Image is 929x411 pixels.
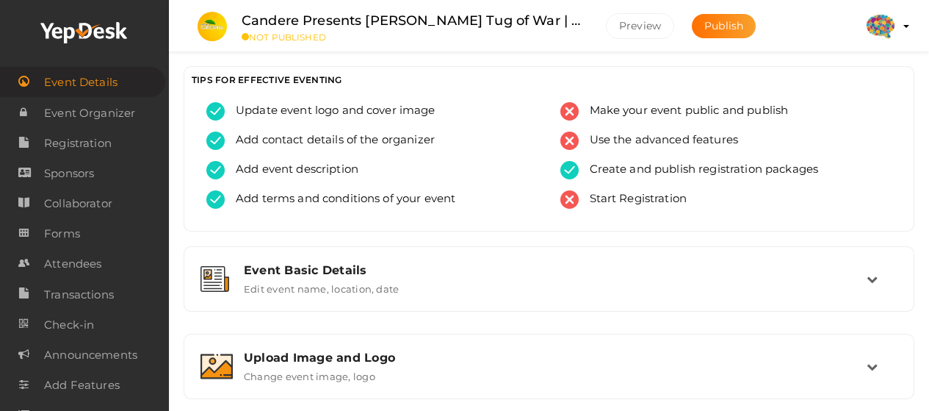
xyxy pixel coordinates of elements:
span: Create and publish registration packages [579,161,819,179]
span: Add Features [44,371,120,400]
span: Event Organizer [44,99,135,128]
span: Add terms and conditions of your event [225,190,455,209]
span: Add event description [225,161,358,179]
a: Upload Image and Logo Change event image, logo [192,371,906,385]
span: Transactions [44,280,114,310]
img: 0C2H5NAW_small.jpeg [198,12,227,41]
img: tick-success.svg [206,102,225,121]
span: Make your event public and publish [579,102,789,121]
span: Use the advanced features [579,132,739,150]
span: Event Details [44,68,118,97]
label: Change event image, logo [244,365,375,382]
div: Upload Image and Logo [244,351,867,365]
img: error.svg [560,102,579,121]
div: Event Basic Details [244,263,867,277]
img: error.svg [560,190,579,209]
button: Publish [692,14,756,38]
label: Candere Presents [PERSON_NAME] Tug of War | Registration [242,10,584,32]
span: Collaborator [44,189,112,218]
span: Forms [44,219,80,249]
img: image.svg [200,354,233,379]
span: Start Registration [579,190,687,209]
small: NOT PUBLISHED [242,32,584,43]
span: Add contact details of the organizer [225,132,435,150]
img: tick-success.svg [206,161,225,179]
span: Publish [704,19,743,32]
label: Edit event name, location, date [244,277,399,295]
img: error.svg [560,132,579,150]
button: Preview [606,13,674,39]
span: Update event logo and cover image [225,102,435,121]
img: tick-success.svg [560,161,579,179]
h3: TIPS FOR EFFECTIVE EVENTING [192,74,906,85]
span: Sponsors [44,159,94,188]
span: Announcements [44,340,137,370]
span: Attendees [44,249,101,279]
img: event-details.svg [200,266,229,292]
img: tick-success.svg [206,190,225,209]
img: SU7GG7NJ_small.jpeg [866,12,895,41]
span: Check-in [44,310,94,340]
span: Registration [44,129,112,158]
a: Event Basic Details Edit event name, location, date [192,284,906,298]
img: tick-success.svg [206,132,225,150]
